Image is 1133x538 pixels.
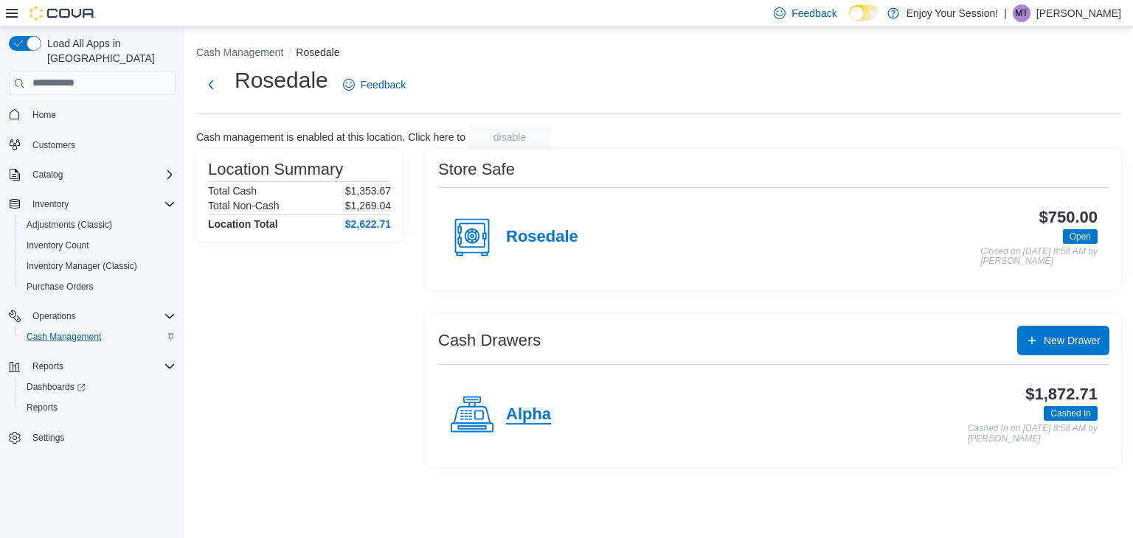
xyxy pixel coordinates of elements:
[21,278,176,296] span: Purchase Orders
[1070,230,1091,243] span: Open
[506,228,578,247] h4: Rosedale
[27,429,70,447] a: Settings
[27,260,137,272] span: Inventory Manager (Classic)
[27,381,86,393] span: Dashboards
[41,36,176,66] span: Load All Apps in [GEOGRAPHIC_DATA]
[21,399,63,416] a: Reports
[968,424,1098,444] p: Cashed In on [DATE] 8:58 AM by [PERSON_NAME]
[27,106,62,124] a: Home
[345,200,391,212] p: $1,269.04
[3,104,181,125] button: Home
[1025,385,1098,403] h3: $1,872.71
[32,169,63,181] span: Catalog
[196,45,1121,63] nav: An example of EuiBreadcrumbs
[345,185,391,197] p: $1,353.67
[1036,4,1121,22] p: [PERSON_NAME]
[27,357,176,375] span: Reports
[27,166,69,184] button: Catalog
[3,194,181,214] button: Inventory
[907,4,999,22] p: Enjoy Your Session!
[21,257,176,275] span: Inventory Manager (Classic)
[15,276,181,297] button: Purchase Orders
[27,105,176,124] span: Home
[1050,407,1091,420] span: Cashed In
[196,70,226,99] button: Next
[3,164,181,185] button: Catalog
[27,166,176,184] span: Catalog
[21,216,118,234] a: Adjustments (Classic)
[980,247,1098,267] p: Closed on [DATE] 8:58 AM by [PERSON_NAME]
[196,131,465,143] p: Cash management is enabled at this location. Click here to
[27,281,94,293] span: Purchase Orders
[361,77,406,92] span: Feedback
[27,307,82,325] button: Operations
[296,46,339,58] button: Rosedale
[32,109,56,121] span: Home
[208,161,343,178] h3: Location Summary
[1044,333,1101,348] span: New Drawer
[15,256,181,276] button: Inventory Manager (Classic)
[1013,4,1030,22] div: Matthew Topic
[21,328,176,346] span: Cash Management
[21,378,176,396] span: Dashboards
[3,427,181,448] button: Settings
[3,306,181,326] button: Operations
[15,326,181,347] button: Cash Management
[21,278,100,296] a: Purchase Orders
[15,397,181,418] button: Reports
[3,134,181,156] button: Customers
[32,198,69,210] span: Inventory
[1044,406,1098,421] span: Cashed In
[337,70,412,99] a: Feedback
[438,332,541,349] h3: Cash Drawers
[27,219,112,231] span: Adjustments (Classic)
[21,237,176,254] span: Inventory Count
[493,130,526,144] span: disable
[32,432,64,444] span: Settings
[21,257,143,275] a: Inventory Manager (Classic)
[27,136,176,154] span: Customers
[21,378,91,396] a: Dashboards
[1017,326,1109,355] button: New Drawer
[1039,209,1098,226] h3: $750.00
[791,6,836,21] span: Feedback
[27,136,81,154] a: Customers
[345,218,391,230] h4: $2,622.71
[849,5,880,21] input: Dark Mode
[21,399,176,416] span: Reports
[21,237,95,254] a: Inventory Count
[9,98,176,487] nav: Complex example
[208,200,280,212] h6: Total Non-Cash
[196,46,283,58] button: Cash Management
[32,139,75,151] span: Customers
[1004,4,1007,22] p: |
[32,310,76,322] span: Operations
[1063,229,1098,244] span: Open
[208,218,278,230] h4: Location Total
[30,6,96,21] img: Cova
[1015,4,1028,22] span: MT
[27,307,176,325] span: Operations
[27,331,101,343] span: Cash Management
[21,216,176,234] span: Adjustments (Classic)
[468,125,551,149] button: disable
[438,161,515,178] h3: Store Safe
[32,360,63,372] span: Reports
[27,240,89,251] span: Inventory Count
[27,357,69,375] button: Reports
[208,185,257,197] h6: Total Cash
[27,195,176,213] span: Inventory
[3,356,181,377] button: Reports
[21,328,107,346] a: Cash Management
[27,195,75,213] button: Inventory
[15,214,181,235] button: Adjustments (Classic)
[27,402,58,413] span: Reports
[15,235,181,256] button: Inventory Count
[235,66,328,95] h1: Rosedale
[15,377,181,397] a: Dashboards
[27,428,176,447] span: Settings
[506,405,551,425] h4: Alpha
